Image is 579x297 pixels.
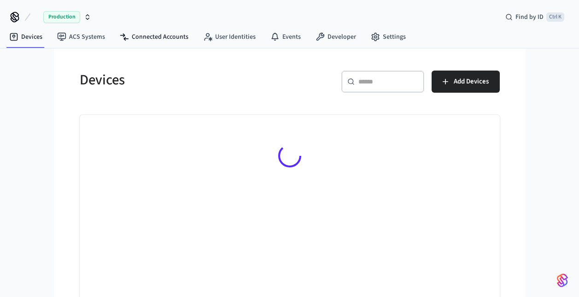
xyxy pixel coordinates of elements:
[546,12,564,22] span: Ctrl K
[308,29,363,45] a: Developer
[196,29,263,45] a: User Identities
[2,29,50,45] a: Devices
[432,71,500,93] button: Add Devices
[515,12,544,22] span: Find by ID
[557,273,568,288] img: SeamLogoGradient.69752ec5.svg
[50,29,112,45] a: ACS Systems
[454,76,489,88] span: Add Devices
[112,29,196,45] a: Connected Accounts
[80,71,284,89] h5: Devices
[43,11,80,23] span: Production
[363,29,413,45] a: Settings
[263,29,308,45] a: Events
[498,9,572,25] div: Find by IDCtrl K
